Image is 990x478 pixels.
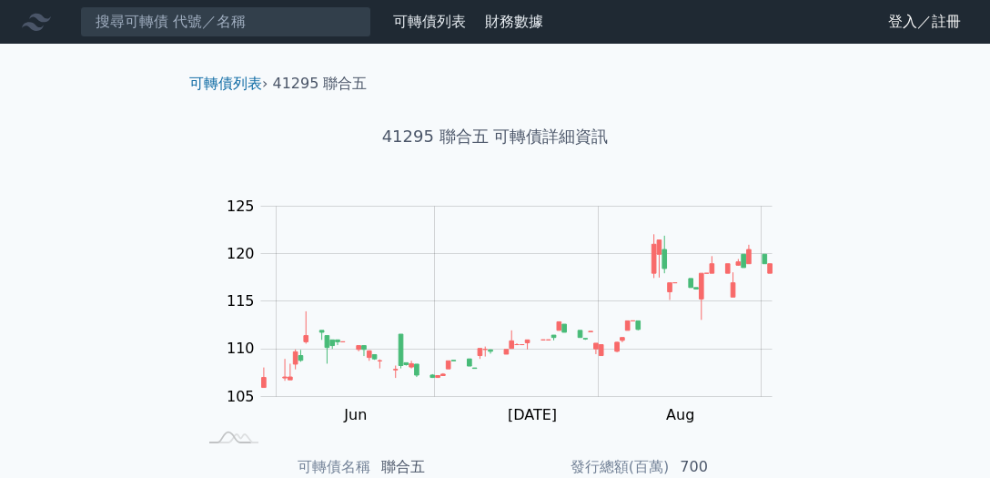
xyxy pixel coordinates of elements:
g: Series [262,234,773,387]
input: 搜尋可轉債 代號／名稱 [80,6,371,37]
tspan: Aug [666,406,694,423]
a: 可轉債列表 [189,75,262,92]
a: 財務數據 [485,13,543,30]
tspan: 120 [227,245,255,262]
tspan: 105 [227,388,255,405]
a: 可轉債列表 [393,13,466,30]
li: › [189,73,268,95]
a: 登入／註冊 [874,7,975,36]
tspan: Jun [344,406,368,423]
tspan: [DATE] [508,406,557,423]
g: Chart [217,198,800,423]
li: 41295 聯合五 [273,73,368,95]
tspan: 125 [227,198,255,215]
tspan: 110 [227,340,255,357]
h1: 41295 聯合五 可轉債詳細資訊 [175,124,815,149]
tspan: 115 [227,292,255,310]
